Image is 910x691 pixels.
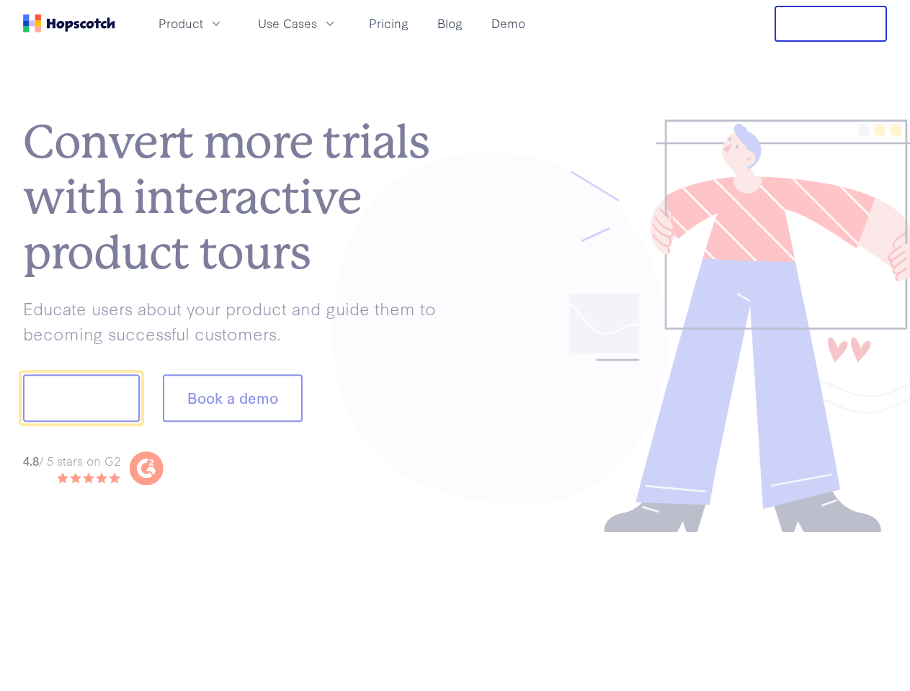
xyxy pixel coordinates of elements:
[23,452,120,470] div: / 5 stars on G2
[258,14,317,32] span: Use Cases
[23,452,39,469] strong: 4.8
[150,12,232,35] button: Product
[159,14,203,32] span: Product
[23,14,115,32] a: Home
[363,12,414,35] a: Pricing
[23,375,140,423] button: Show me!
[23,115,455,281] h1: Convert more trials with interactive product tours
[23,296,455,345] p: Educate users about your product and guide them to becoming successful customers.
[249,12,346,35] button: Use Cases
[775,6,887,42] button: Free Trial
[163,375,303,423] button: Book a demo
[432,12,468,35] a: Blog
[486,12,531,35] a: Demo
